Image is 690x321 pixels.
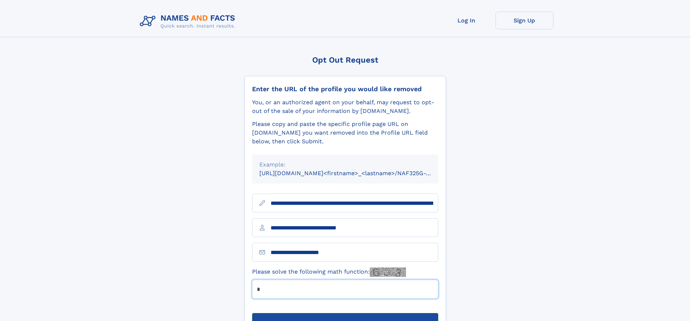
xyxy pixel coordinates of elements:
a: Log In [438,12,495,29]
div: You, or an authorized agent on your behalf, may request to opt-out of the sale of your informatio... [252,98,438,115]
a: Sign Up [495,12,553,29]
div: Opt Out Request [244,55,446,64]
div: Please copy and paste the specific profile page URL on [DOMAIN_NAME] you want removed into the Pr... [252,120,438,146]
small: [URL][DOMAIN_NAME]<firstname>_<lastname>/NAF325G-xxxxxxxx [259,170,452,177]
img: Logo Names and Facts [137,12,241,31]
div: Example: [259,160,431,169]
label: Please solve the following math function: [252,267,406,277]
div: Enter the URL of the profile you would like removed [252,85,438,93]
